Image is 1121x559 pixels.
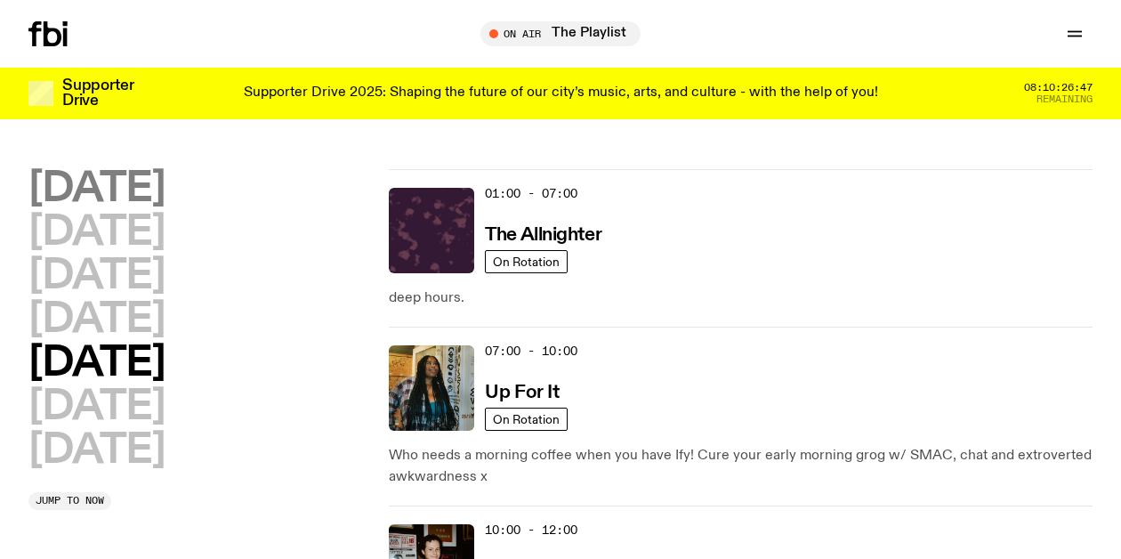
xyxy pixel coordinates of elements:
[485,522,577,539] span: 10:00 - 12:00
[28,213,165,253] button: [DATE]
[485,380,559,402] a: Up For It
[485,223,601,245] a: The Allnighter
[1024,83,1093,93] span: 08:10:26:47
[28,256,165,296] button: [DATE]
[28,431,165,471] button: [DATE]
[480,21,641,46] button: On AirThe Playlist
[1036,94,1093,104] span: Remaining
[28,344,165,384] button: [DATE]
[28,492,111,510] button: Jump to now
[28,300,165,340] button: [DATE]
[62,78,133,109] h3: Supporter Drive
[485,185,577,202] span: 01:00 - 07:00
[493,412,560,425] span: On Rotation
[28,169,165,209] button: [DATE]
[244,85,878,101] p: Supporter Drive 2025: Shaping the future of our city’s music, arts, and culture - with the help o...
[389,288,1093,309] p: deep hours.
[36,496,104,506] span: Jump to now
[493,255,560,268] span: On Rotation
[485,226,601,245] h3: The Allnighter
[389,445,1093,488] p: Who needs a morning coffee when you have Ify! Cure your early morning grog w/ SMAC, chat and extr...
[389,345,474,431] img: Ify - a Brown Skin girl with black braided twists, looking up to the side with her tongue stickin...
[485,408,568,431] a: On Rotation
[28,387,165,427] button: [DATE]
[485,343,577,360] span: 07:00 - 10:00
[485,384,559,402] h3: Up For It
[485,250,568,273] a: On Rotation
